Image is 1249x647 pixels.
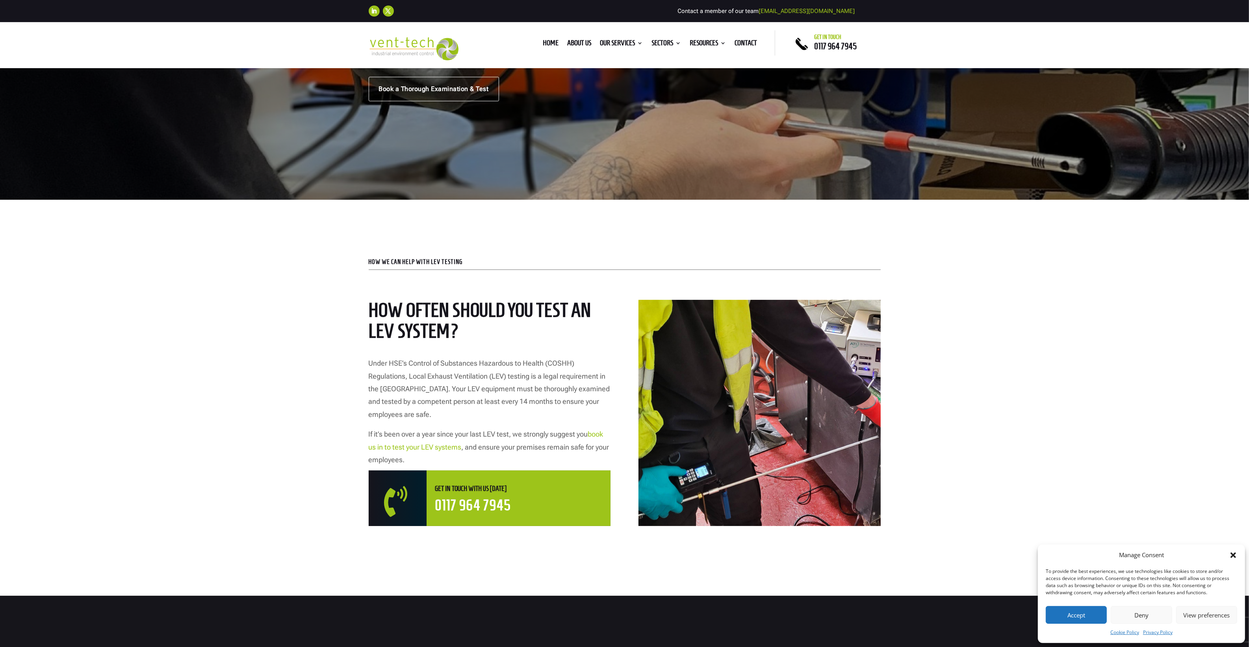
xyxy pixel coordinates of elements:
p: HOW WE CAN HELP WITH LEV TESTING [369,259,881,265]
a: About us [567,40,591,49]
a: Follow on X [383,6,394,17]
a: 0117 964 7945 [435,497,511,513]
h2: How Often Should You Test an LEV System? [369,300,611,345]
a: Book a Thorough Examination & Test [369,77,499,101]
a: Home [543,40,559,49]
a: [EMAIL_ADDRESS][DOMAIN_NAME] [759,7,855,15]
a: Contact [735,40,757,49]
div: To provide the best experiences, we use technologies like cookies to store and/or access device i... [1046,568,1236,596]
a: Sectors [651,40,681,49]
a: Our Services [600,40,643,49]
img: 2023-09-27T08_35_16.549ZVENT-TECH---Clear-background [369,37,459,60]
div: Close dialog [1229,551,1237,559]
span: Contact a member of our team [677,7,855,15]
div: Manage Consent [1119,550,1164,560]
button: Accept [1046,606,1107,624]
p: Under HSE’s Control of Substances Hazardous to Health (COSHH) Regulations, Local Exhaust Ventilat... [369,357,611,428]
span:  [384,486,429,517]
button: Deny [1111,606,1172,624]
a: 0117 964 7945 [814,41,857,51]
a: Follow on LinkedIn [369,6,380,17]
a: Cookie Policy [1110,628,1139,637]
p: If it’s been over a year since your last LEV test, we strongly suggest you , and ensure your prem... [369,428,611,466]
span: Get in touch with us [DATE] [435,485,507,493]
span: Get in touch [814,34,841,40]
a: Privacy Policy [1143,628,1173,637]
button: View preferences [1176,606,1237,624]
a: book us in to test your LEV systems [369,430,603,451]
a: Resources [690,40,726,49]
